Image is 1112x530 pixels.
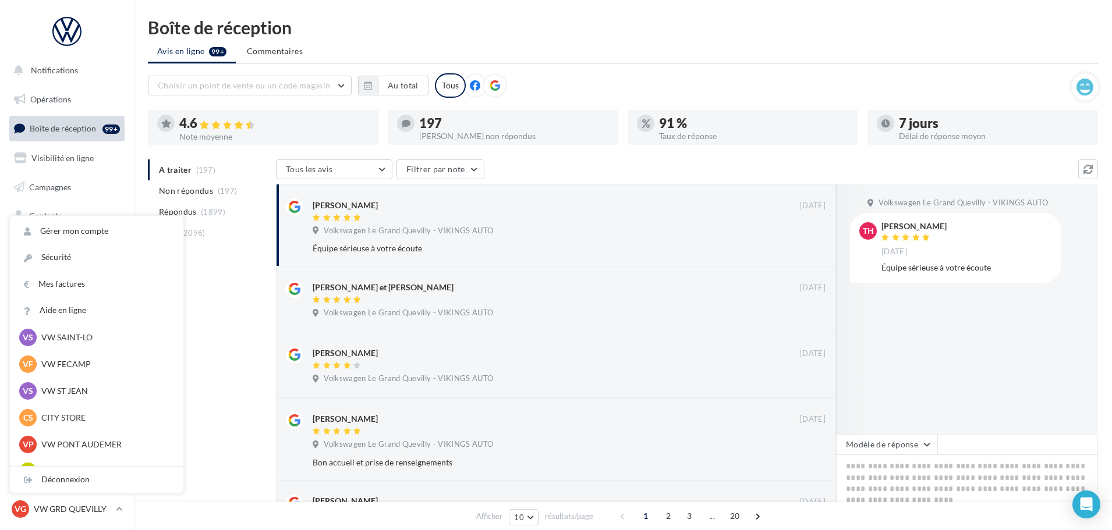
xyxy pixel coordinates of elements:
[899,117,1089,130] div: 7 jours
[313,347,378,359] div: [PERSON_NAME]
[15,503,26,515] span: VG
[313,243,750,254] div: Équipe sérieuse à votre écoute
[10,271,183,297] a: Mes factures
[313,413,378,425] div: [PERSON_NAME]
[148,19,1098,36] div: Boîte de réception
[800,201,826,211] span: [DATE]
[324,439,493,450] span: Volkswagen Le Grand Quevilly - VIKINGS AUTO
[30,94,71,104] span: Opérations
[863,225,874,237] span: TH
[159,185,213,197] span: Non répondus
[419,132,609,140] div: [PERSON_NAME] non répondus
[881,247,907,257] span: [DATE]
[41,332,169,343] p: VW SAINT-LO
[659,117,849,130] div: 91 %
[725,507,745,525] span: 20
[23,385,33,397] span: VS
[148,76,352,95] button: Choisir un point de vente ou un code magasin
[514,513,524,522] span: 10
[7,116,127,141] a: Boîte de réception99+
[218,186,238,195] span: (197)
[31,153,94,163] span: Visibilité en ligne
[881,262,1051,273] div: Équipe sérieuse à votre écoute
[313,457,750,468] div: Bon accueil et prise de renseignements
[324,308,493,318] span: Volkswagen Le Grand Quevilly - VIKINGS AUTO
[7,146,127,170] a: Visibilité en ligne
[7,262,127,286] a: Calendrier
[7,175,127,200] a: Campagnes
[703,507,721,525] span: ...
[10,297,183,323] a: Aide en ligne
[41,385,169,397] p: VW ST JEAN
[680,507,699,525] span: 3
[158,80,330,90] span: Choisir un point de vente ou un code magasin
[881,222,947,230] div: [PERSON_NAME]
[181,228,206,237] span: (2096)
[10,467,183,493] div: Déconnexion
[7,87,127,112] a: Opérations
[34,503,111,515] p: VW GRD QUEVILLY
[23,332,33,343] span: VS
[9,498,125,520] a: VG VW GRD QUEVILLY
[23,412,33,424] span: CS
[247,45,303,57] span: Commentaires
[378,76,428,95] button: Au total
[10,244,183,271] a: Sécurité
[41,358,169,370] p: VW FECAMP
[396,159,484,179] button: Filtrer par note
[659,507,678,525] span: 2
[313,282,454,293] div: [PERSON_NAME] et [PERSON_NAME]
[899,132,1089,140] div: Délai de réponse moyen
[7,290,127,325] a: PLV et print personnalisable
[800,348,826,359] span: [DATE]
[324,374,493,384] span: Volkswagen Le Grand Quevilly - VIKINGS AUTO
[179,117,369,130] div: 4.6
[179,133,369,141] div: Note moyenne
[41,412,169,424] p: CITY STORE
[1072,490,1100,518] div: Open Intercom Messenger
[879,198,1048,208] span: Volkswagen Le Grand Quevilly - VIKINGS AUTO
[31,65,78,75] span: Notifications
[29,182,71,191] span: Campagnes
[159,206,197,218] span: Répondus
[800,497,826,507] span: [DATE]
[201,207,225,216] span: (1899)
[41,439,169,450] p: VW PONT AUDEMER
[836,435,937,454] button: Modèle de réponse
[7,204,127,228] a: Contacts
[313,200,378,211] div: [PERSON_NAME]
[23,465,33,477] span: VL
[659,132,849,140] div: Taux de réponse
[800,414,826,425] span: [DATE]
[435,73,466,98] div: Tous
[324,226,493,236] span: Volkswagen Le Grand Quevilly - VIKINGS AUTO
[7,233,127,257] a: Médiathèque
[276,159,392,179] button: Tous les avis
[545,511,593,522] span: résultats/page
[23,358,33,370] span: VF
[313,495,378,507] div: [PERSON_NAME]
[800,283,826,293] span: [DATE]
[358,76,428,95] button: Au total
[419,117,609,130] div: 197
[10,218,183,244] a: Gérer mon compte
[286,164,333,174] span: Tous les avis
[636,507,655,525] span: 1
[29,211,62,220] span: Contacts
[509,509,539,525] button: 10
[41,465,169,477] p: VW LISIEUX
[23,439,34,450] span: VP
[7,329,127,364] a: Campagnes DataOnDemand
[102,125,120,134] div: 99+
[476,511,502,522] span: Afficher
[30,123,96,133] span: Boîte de réception
[7,58,122,83] button: Notifications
